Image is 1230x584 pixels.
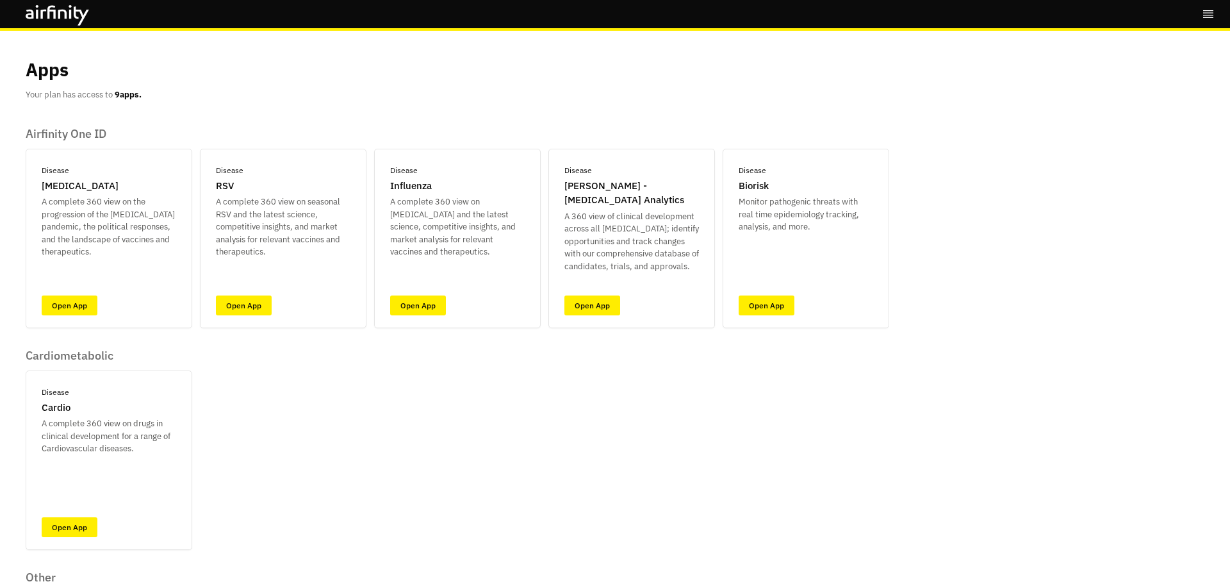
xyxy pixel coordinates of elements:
[739,179,769,194] p: Biorisk
[42,296,97,315] a: Open App
[564,210,699,273] p: A 360 view of clinical development across all [MEDICAL_DATA]; identify opportunities and track ch...
[42,387,69,398] p: Disease
[42,165,69,176] p: Disease
[739,196,873,233] p: Monitor pathogenic threats with real time epidemiology tracking, analysis, and more.
[26,88,142,101] p: Your plan has access to
[42,517,97,537] a: Open App
[26,127,889,141] p: Airfinity One ID
[216,196,350,258] p: A complete 360 view on seasonal RSV and the latest science, competitive insights, and market anal...
[564,165,592,176] p: Disease
[216,179,234,194] p: RSV
[564,179,699,208] p: [PERSON_NAME] - [MEDICAL_DATA] Analytics
[739,165,766,176] p: Disease
[115,89,142,100] b: 9 apps.
[739,296,794,315] a: Open App
[216,296,272,315] a: Open App
[42,417,176,455] p: A complete 360 view on drugs in clinical development for a range of Cardiovascular diseases.
[390,296,446,315] a: Open App
[42,401,70,415] p: Cardio
[42,179,119,194] p: [MEDICAL_DATA]
[390,196,525,258] p: A complete 360 view on [MEDICAL_DATA] and the latest science, competitive insights, and market an...
[216,165,243,176] p: Disease
[26,56,69,83] p: Apps
[42,196,176,258] p: A complete 360 view on the progression of the [MEDICAL_DATA] pandemic, the political responses, a...
[26,349,192,363] p: Cardiometabolic
[564,296,620,315] a: Open App
[390,165,418,176] p: Disease
[390,179,432,194] p: Influenza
